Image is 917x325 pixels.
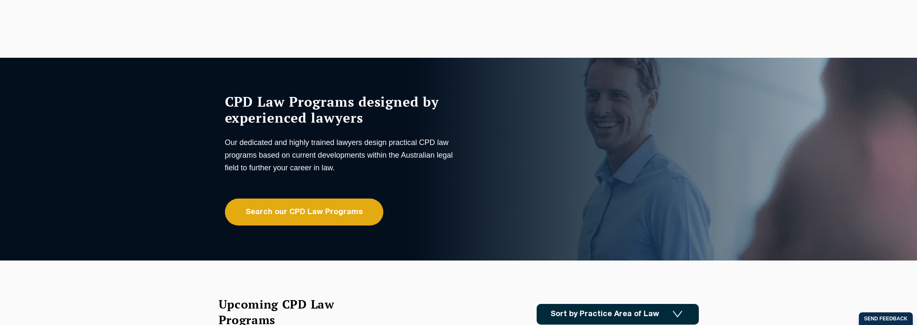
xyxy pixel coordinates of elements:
h1: CPD Law Programs designed by experienced lawyers [225,94,457,126]
a: Search our CPD Law Programs [225,199,383,226]
img: Icon [673,311,682,318]
a: Sort by Practice Area of Law [537,304,699,325]
p: Our dedicated and highly trained lawyers design practical CPD law programs based on current devel... [225,136,457,174]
